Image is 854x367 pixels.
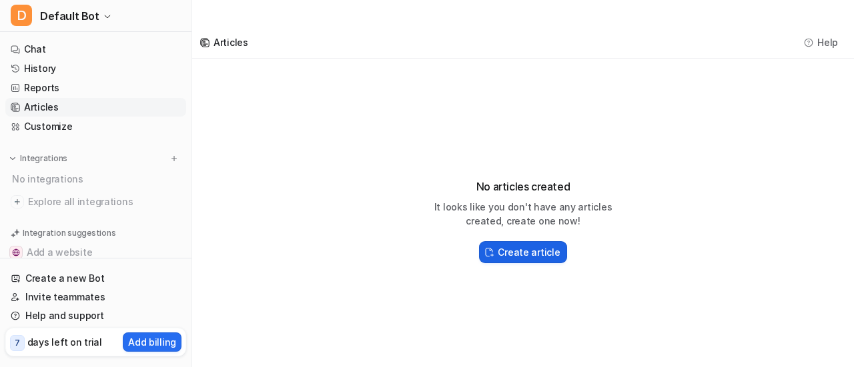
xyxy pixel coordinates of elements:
button: Create article [479,241,566,263]
img: explore all integrations [11,195,24,208]
h2: Create article [498,245,560,259]
p: Integration suggestions [23,227,115,239]
span: Explore all integrations [28,191,181,212]
img: Add a website [12,248,20,256]
img: menu_add.svg [169,154,179,163]
p: It looks like you don't have any articles created, create one now! [416,200,630,228]
p: Add billing [128,335,176,349]
a: Chat [5,40,186,59]
a: Articles [5,98,186,117]
a: Explore all integrations [5,192,186,211]
span: Default Bot [40,7,99,25]
a: History [5,59,186,78]
span: D [11,5,32,26]
img: expand menu [8,154,17,163]
button: Add a websiteAdd a website [5,242,186,263]
p: Integrations [20,153,67,164]
button: Integrations [5,152,71,165]
a: Customize [5,117,186,136]
div: Articles [213,35,248,49]
a: Reports [5,79,186,97]
a: Help and support [5,306,186,325]
a: Invite teammates [5,288,186,306]
p: 7 [15,337,20,349]
button: Add billing [123,332,181,352]
h3: No articles created [416,179,630,194]
p: days left on trial [27,335,102,349]
button: Help [800,33,843,52]
a: Create a new Bot [5,269,186,288]
div: No integrations [8,168,186,190]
